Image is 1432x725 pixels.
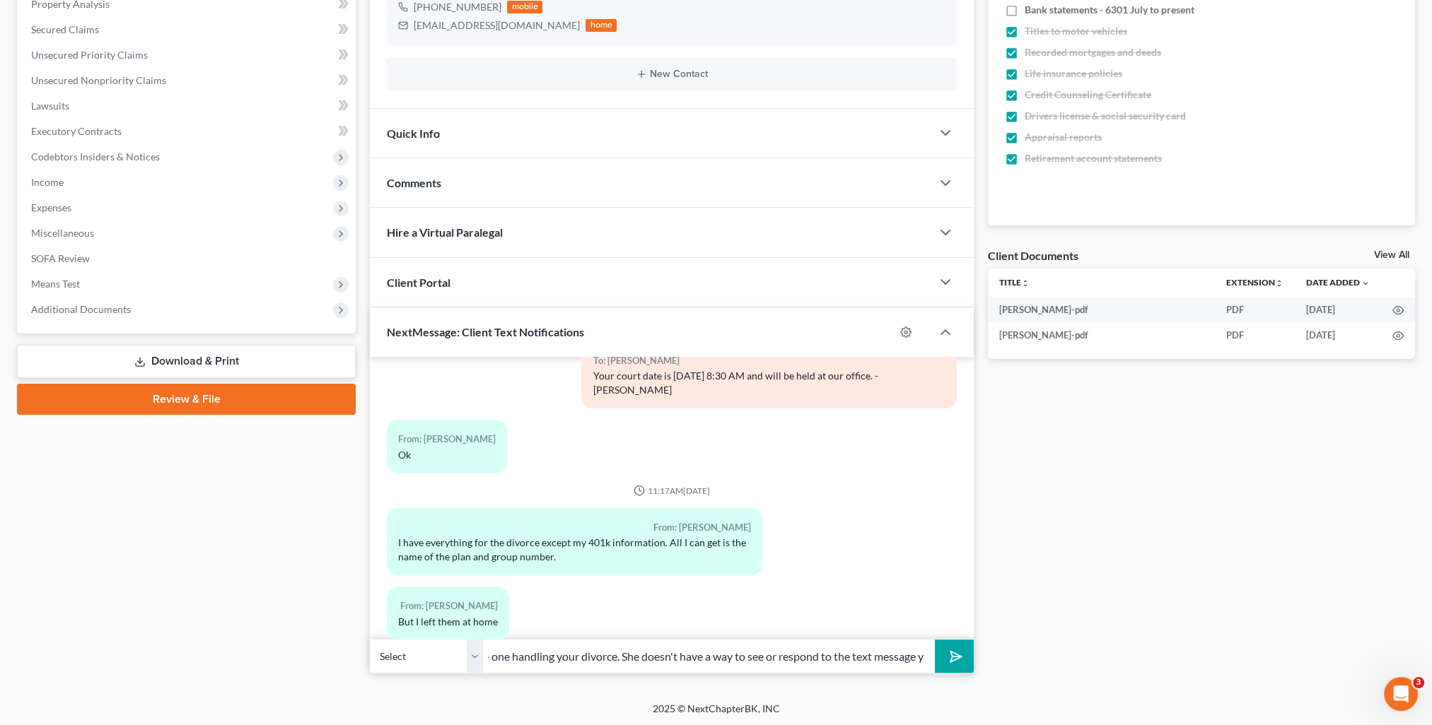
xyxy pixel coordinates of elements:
i: expand_more [1361,279,1370,288]
span: Miscellaneous [31,227,94,239]
span: Additional Documents [31,303,131,315]
td: [PERSON_NAME]-pdf [988,322,1215,348]
div: To: [PERSON_NAME] [593,353,945,369]
td: [PERSON_NAME]-pdf [988,297,1215,322]
div: But I left them at home [398,615,498,629]
a: Executory Contracts [20,119,356,144]
i: unfold_more [1275,279,1283,288]
span: NextMessage: Client Text Notifications [387,325,584,338]
span: 3 [1413,677,1424,688]
span: Means Test [31,278,80,290]
button: New Contact [398,69,945,80]
div: Your court date is [DATE] 8:30 AM and will be held at our office. -[PERSON_NAME] [593,369,945,397]
span: Hire a Virtual Paralegal [387,225,503,239]
div: I have everything for the divorce except my 401k information. All I can get is the name of the pl... [398,536,750,564]
div: home [586,19,617,32]
span: Titles to motor vehicles [1025,24,1127,38]
div: [EMAIL_ADDRESS][DOMAIN_NAME] [414,18,580,33]
span: Lawsuits [31,100,69,112]
a: Download & Print [17,345,356,378]
span: Secured Claims [31,23,99,35]
td: [DATE] [1295,322,1381,348]
span: Recorded mortgages and deeds [1025,45,1161,59]
a: Unsecured Priority Claims [20,42,356,68]
span: Quick Info [387,126,440,140]
span: Comments [387,176,441,189]
td: [DATE] [1295,297,1381,322]
a: Review & File [17,384,356,415]
div: From: [PERSON_NAME] [398,519,750,536]
input: Say something... [483,639,935,673]
a: Extensionunfold_more [1226,277,1283,288]
span: Retirement account statements [1025,151,1162,165]
span: Unsecured Priority Claims [31,49,148,61]
span: Codebtors Insiders & Notices [31,151,160,163]
td: PDF [1215,322,1295,348]
span: Expenses [31,201,71,213]
a: Lawsuits [20,93,356,119]
span: Credit Counseling Certificate [1025,88,1151,102]
span: Life insurance policies [1025,66,1122,81]
a: Unsecured Nonpriority Claims [20,68,356,93]
span: Drivers license & social security card [1025,109,1186,123]
span: Income [31,176,64,188]
iframe: Intercom live chat [1384,677,1418,711]
span: Appraisal reports [1025,130,1102,144]
a: Secured Claims [20,17,356,42]
td: PDF [1215,297,1295,322]
span: Executory Contracts [31,125,122,137]
a: View All [1374,250,1409,260]
a: SOFA Review [20,246,356,271]
div: mobile [507,1,542,13]
span: SOFA Review [31,252,90,264]
a: Date Added expand_more [1306,277,1370,288]
a: Titleunfold_more [999,277,1030,288]
div: 11:17AM[DATE] [387,485,957,497]
span: Bank statements - 6301 July to present [1025,3,1194,17]
div: Ok [398,448,496,462]
div: From: [PERSON_NAME] [398,598,498,614]
span: Client Portal [387,276,450,289]
i: unfold_more [1021,279,1030,288]
span: Unsecured Nonpriority Claims [31,74,166,86]
div: From: [PERSON_NAME] [398,431,496,447]
div: Client Documents [988,248,1078,263]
